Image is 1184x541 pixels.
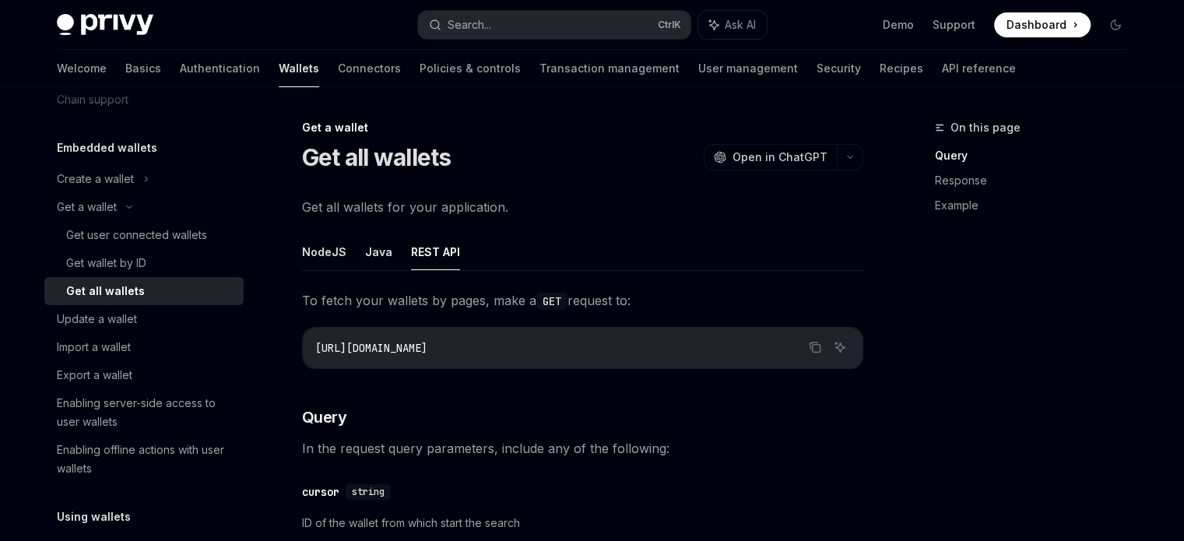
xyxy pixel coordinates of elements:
a: API reference [942,50,1016,87]
div: Export a wallet [57,366,132,385]
a: Export a wallet [44,361,244,389]
a: User management [698,50,798,87]
img: dark logo [57,14,153,36]
a: Authentication [180,50,260,87]
span: Ask AI [725,17,756,33]
span: To fetch your wallets by pages, make a request to: [302,290,863,311]
h1: Get all wallets [302,143,451,171]
a: Get wallet by ID [44,249,244,277]
button: Java [365,234,392,270]
div: Enabling server-side access to user wallets [57,394,234,431]
span: [URL][DOMAIN_NAME] [315,341,427,355]
code: GET [536,293,567,310]
span: Ctrl K [658,19,681,31]
a: Policies & controls [420,50,521,87]
a: Example [935,193,1140,218]
a: Import a wallet [44,333,244,361]
button: REST API [411,234,460,270]
div: Import a wallet [57,338,131,357]
a: Enabling server-side access to user wallets [44,389,244,436]
span: Get all wallets for your application. [302,196,863,218]
button: NodeJS [302,234,346,270]
a: Dashboard [994,12,1091,37]
button: Ask AI [830,337,850,357]
button: Ask AI [698,11,767,39]
a: Transaction management [539,50,680,87]
a: Response [935,168,1140,193]
button: Toggle dark mode [1103,12,1128,37]
div: Update a wallet [57,310,137,328]
a: Welcome [57,50,107,87]
button: Search...CtrlK [418,11,690,39]
a: Demo [883,17,914,33]
span: ID of the wallet from which start the search [302,514,863,532]
div: Enabling offline actions with user wallets [57,441,234,478]
h5: Embedded wallets [57,139,157,157]
div: Create a wallet [57,170,134,188]
div: Get all wallets [66,282,145,300]
span: Open in ChatGPT [733,149,827,165]
div: Get wallet by ID [66,254,146,272]
span: Dashboard [1007,17,1066,33]
div: Search... [448,16,491,34]
a: Connectors [338,50,401,87]
a: Recipes [880,50,923,87]
button: Copy the contents from the code block [805,337,825,357]
a: Wallets [279,50,319,87]
a: Basics [125,50,161,87]
a: Get user connected wallets [44,221,244,249]
a: Support [933,17,975,33]
div: Get a wallet [57,198,117,216]
a: Enabling offline actions with user wallets [44,436,244,483]
div: cursor [302,484,339,500]
a: Query [935,143,1140,168]
button: Open in ChatGPT [704,144,837,170]
a: Security [817,50,861,87]
span: In the request query parameters, include any of the following: [302,437,863,459]
span: On this page [950,118,1021,137]
a: Get all wallets [44,277,244,305]
span: Query [302,406,347,428]
span: string [352,486,385,498]
div: Get user connected wallets [66,226,207,244]
div: Get a wallet [302,120,863,135]
a: Update a wallet [44,305,244,333]
h5: Using wallets [57,508,131,526]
